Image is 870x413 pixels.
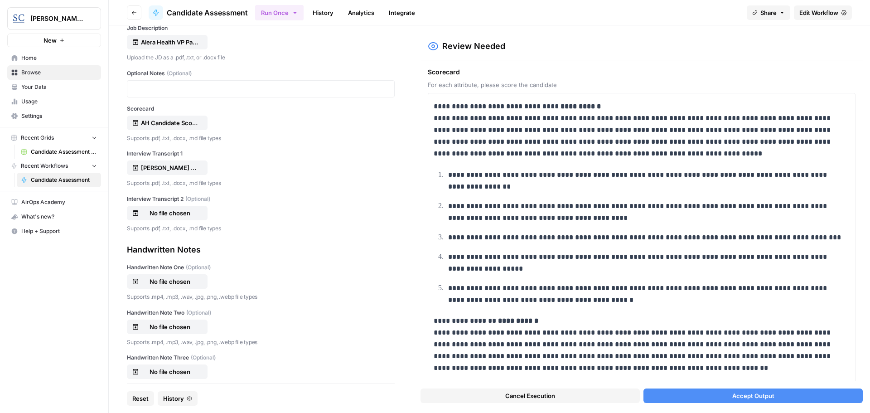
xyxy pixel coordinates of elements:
span: Settings [21,112,97,120]
a: Integrate [383,5,420,20]
a: Browse [7,65,101,80]
span: (Optional) [185,195,210,203]
span: Recent Grids [21,134,54,142]
button: No file chosen [127,320,208,334]
button: Recent Grids [7,131,101,145]
button: No file chosen [127,206,208,220]
span: AirOps Academy [21,198,97,206]
span: Accept Output [732,391,774,400]
a: History [307,5,339,20]
span: Candidate Assessment [167,7,248,18]
button: [PERSON_NAME] 8 25 transcript.docx [127,160,208,175]
label: Interview Transcript 1 [127,150,395,158]
p: Supports .mp4, .mp3, .wav, .jpg, .png, .webp file types [127,383,395,392]
button: Reset [127,391,154,406]
p: AH Candidate Scorecard blank.docx [141,118,199,127]
p: No file chosen [141,277,199,286]
span: (Optional) [186,263,211,272]
span: Usage [21,97,97,106]
span: (Optional) [186,309,211,317]
button: Share [747,5,790,20]
span: Edit Workflow [799,8,838,17]
a: Candidate Assessment Download Sheet [17,145,101,159]
span: Browse [21,68,97,77]
button: What's new? [7,209,101,224]
p: Supports .pdf, .txt, .docx, .md file types [127,134,395,143]
a: Edit Workflow [794,5,852,20]
span: Candidate Assessment [31,176,97,184]
button: New [7,34,101,47]
span: Home [21,54,97,62]
label: Scorecard [127,105,395,113]
div: What's new? [8,210,101,224]
button: Accept Output [643,389,863,403]
h2: Review Needed [442,40,505,53]
span: (Optional) [191,354,216,362]
p: No file chosen [141,322,199,331]
span: Recent Workflows [21,162,68,170]
p: No file chosen [141,209,199,218]
span: Your Data [21,83,97,91]
img: Stanton Chase Nashville Logo [10,10,27,27]
label: Handwritten Note Two [127,309,395,317]
span: Scorecard [428,68,855,77]
span: Share [760,8,777,17]
a: AirOps Academy [7,195,101,209]
button: Help + Support [7,224,101,238]
p: [PERSON_NAME] 8 25 transcript.docx [141,163,199,172]
p: No file chosen [141,367,199,376]
span: Help + Support [21,227,97,235]
label: Handwritten Note One [127,263,395,272]
a: Candidate Assessment [149,5,248,20]
button: No file chosen [127,274,208,289]
button: Cancel Execution [420,389,640,403]
p: Supports .pdf, .txt, .docx, .md file types [127,179,395,188]
button: Recent Workflows [7,159,101,173]
button: Run Once [255,5,304,20]
p: Alera Health VP Payor Partnerships RECRUITMENT PROFILE [DATE].pdf [141,38,199,47]
a: Your Data [7,80,101,94]
span: New [43,36,57,45]
a: Usage [7,94,101,109]
span: Candidate Assessment Download Sheet [31,148,97,156]
p: Supports .mp4, .mp3, .wav, .jpg, .png, .webp file types [127,338,395,347]
button: Workspace: Stanton Chase Nashville [7,7,101,30]
label: Job Description [127,24,395,32]
p: Upload the JD as a .pdf, .txt, or .docx file [127,53,395,62]
span: [PERSON_NAME] [GEOGRAPHIC_DATA] [30,14,85,23]
span: For each attribute, please score the candidate [428,80,855,89]
span: Reset [132,394,149,403]
button: Alera Health VP Payor Partnerships RECRUITMENT PROFILE [DATE].pdf [127,35,208,49]
p: Supports .mp4, .mp3, .wav, .jpg, .png, .webp file types [127,292,395,301]
a: Home [7,51,101,65]
p: Supports .pdf, .txt, .docx, .md file types [127,224,395,233]
label: Interview Transcript 2 [127,195,395,203]
div: Handwritten Notes [127,243,395,256]
span: Cancel Execution [505,391,555,400]
label: Handwritten Note Three [127,354,395,362]
button: AH Candidate Scorecard blank.docx [127,116,208,130]
a: Candidate Assessment [17,173,101,187]
button: No file chosen [127,364,208,379]
label: Optional Notes [127,69,395,78]
span: (Optional) [167,69,192,78]
span: History [163,394,184,403]
a: Settings [7,109,101,123]
button: History [158,391,198,406]
a: Analytics [343,5,380,20]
